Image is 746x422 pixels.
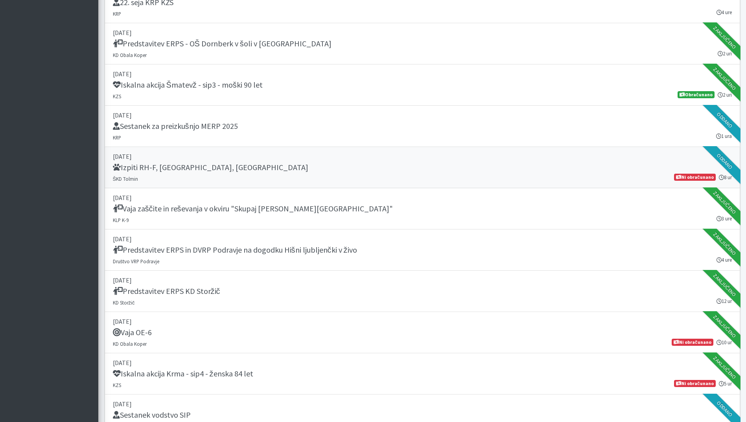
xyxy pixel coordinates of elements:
h5: Predstavitev ERPS KD Storžič [113,286,220,296]
small: KRP [113,11,121,17]
h5: Vaja zaščite in reševanja v okviru "Skupaj [PERSON_NAME][GEOGRAPHIC_DATA]" [113,204,393,213]
h5: Iskalna akcija Krma - sip4 - ženska 84 let [113,369,253,378]
p: [DATE] [113,358,732,367]
span: Obračunano [678,91,714,98]
p: [DATE] [113,193,732,202]
h5: Sestanek za preizkušnjo MERP 2025 [113,121,238,131]
a: [DATE] Vaja zaščite in reševanja v okviru "Skupaj [PERSON_NAME][GEOGRAPHIC_DATA]" KLP K-9 3 ure Z... [105,188,740,229]
small: KRP [113,134,121,141]
h5: Predstavitev ERPS - OŠ Dornberk v šoli v [GEOGRAPHIC_DATA] [113,39,332,48]
a: [DATE] Predstavitev ERPS - OŠ Dornberk v šoli v [GEOGRAPHIC_DATA] KD Obala Koper 2 uri Zaključeno [105,23,740,64]
small: KZS [113,382,121,388]
span: Ni obračunano [672,339,713,346]
h5: Sestanek vodstvo SIP [113,410,191,420]
small: KD Obala Koper [113,341,147,347]
h5: Vaja OE-6 [113,328,152,337]
p: [DATE] [113,275,732,285]
small: Društvo VRP Podravje [113,258,159,264]
p: [DATE] [113,399,732,409]
a: [DATE] Predstavitev ERPS KD Storžič KD Storžič 12 ur Zaključeno [105,271,740,312]
small: KD Obala Koper [113,52,147,58]
p: [DATE] [113,110,732,120]
small: ŠKD Tolmin [113,176,138,182]
small: KLP K-9 [113,217,129,223]
a: [DATE] Vaja OE-6 KD Obala Koper 10 ur Ni obračunano Zaključeno [105,312,740,353]
a: [DATE] Iskalna akcija Krma - sip4 - ženska 84 let KZS 5 ur Ni obračunano Zaključeno [105,353,740,394]
a: [DATE] Predstavitev ERPS in DVRP Podravje na dogodku Hišni ljubljenčki v živo Društvo VRP Podravj... [105,229,740,271]
a: [DATE] Izpiti RH-F, [GEOGRAPHIC_DATA], [GEOGRAPHIC_DATA] ŠKD Tolmin 8 ur Ni obračunano Oddano [105,147,740,188]
span: Ni obračunano [674,174,715,181]
h5: Predstavitev ERPS in DVRP Podravje na dogodku Hišni ljubljenčki v živo [113,245,357,255]
h5: Izpiti RH-F, [GEOGRAPHIC_DATA], [GEOGRAPHIC_DATA] [113,163,308,172]
p: [DATE] [113,28,732,37]
small: 4 ure [717,9,732,16]
p: [DATE] [113,234,732,244]
span: Ni obračunano [674,380,715,387]
h5: Iskalna akcija Šmatevž - sip3 - moški 90 let [113,80,263,90]
p: [DATE] [113,317,732,326]
a: [DATE] Iskalna akcija Šmatevž - sip3 - moški 90 let KZS 2 uri Obračunano Zaključeno [105,64,740,106]
p: [DATE] [113,152,732,161]
small: KZS [113,93,121,99]
p: [DATE] [113,69,732,79]
small: KD Storžič [113,299,135,306]
a: [DATE] Sestanek za preizkušnjo MERP 2025 KRP 1 ura Oddano [105,106,740,147]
